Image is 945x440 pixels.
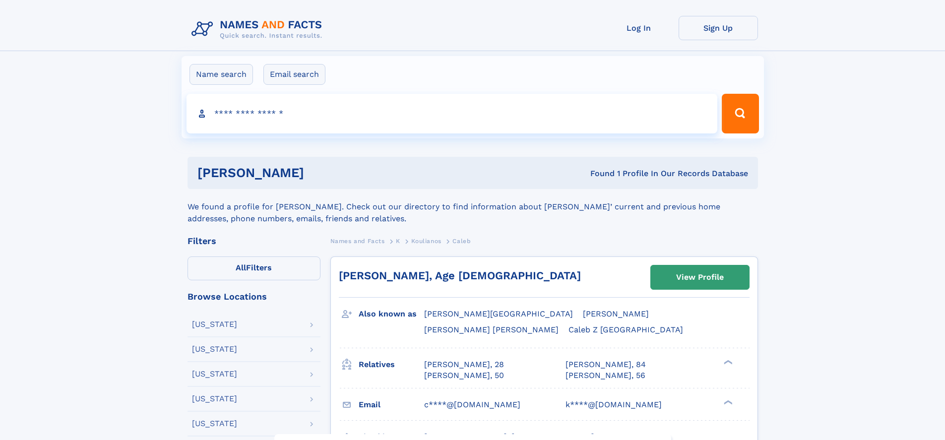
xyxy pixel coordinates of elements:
[599,16,679,40] a: Log In
[188,256,320,280] label: Filters
[721,359,733,365] div: ❯
[263,64,325,85] label: Email search
[722,94,758,133] button: Search Button
[192,420,237,428] div: [US_STATE]
[330,235,385,247] a: Names and Facts
[583,309,649,318] span: [PERSON_NAME]
[187,94,718,133] input: search input
[447,168,748,179] div: Found 1 Profile In Our Records Database
[651,265,749,289] a: View Profile
[192,370,237,378] div: [US_STATE]
[359,306,424,322] h3: Also known as
[359,356,424,373] h3: Relatives
[679,16,758,40] a: Sign Up
[424,325,559,334] span: [PERSON_NAME] [PERSON_NAME]
[424,359,504,370] a: [PERSON_NAME], 28
[236,263,246,272] span: All
[359,396,424,413] h3: Email
[396,238,400,245] span: K
[192,395,237,403] div: [US_STATE]
[411,235,441,247] a: Koulianos
[424,309,573,318] span: [PERSON_NAME][GEOGRAPHIC_DATA]
[188,189,758,225] div: We found a profile for [PERSON_NAME]. Check out our directory to find information about [PERSON_N...
[424,370,504,381] a: [PERSON_NAME], 50
[339,269,581,282] a: [PERSON_NAME], Age [DEMOGRAPHIC_DATA]
[396,235,400,247] a: K
[452,238,471,245] span: Caleb
[411,238,441,245] span: Koulianos
[721,399,733,405] div: ❯
[566,370,645,381] a: [PERSON_NAME], 56
[188,237,320,246] div: Filters
[192,320,237,328] div: [US_STATE]
[197,167,447,179] h1: [PERSON_NAME]
[566,359,646,370] a: [PERSON_NAME], 84
[676,266,724,289] div: View Profile
[192,345,237,353] div: [US_STATE]
[189,64,253,85] label: Name search
[188,16,330,43] img: Logo Names and Facts
[568,325,683,334] span: Caleb Z [GEOGRAPHIC_DATA]
[188,292,320,301] div: Browse Locations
